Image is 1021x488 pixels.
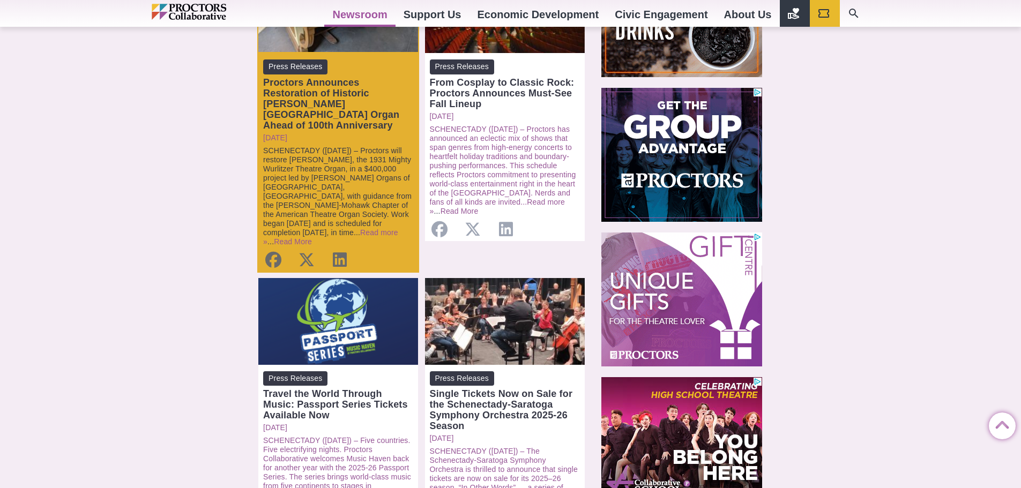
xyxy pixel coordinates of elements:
[263,146,412,237] a: SCHENECTADY ([DATE]) – Proctors will restore [PERSON_NAME], the 1931 Mighty Wurlitzer Theatre Org...
[430,59,494,74] span: Press Releases
[152,4,272,20] img: Proctors logo
[263,133,413,142] a: [DATE]
[263,423,413,432] a: [DATE]
[274,237,312,246] a: Read More
[263,228,398,246] a: Read more »
[430,59,580,109] a: Press Releases From Cosplay to Classic Rock: Proctors Announces Must-See Fall Lineup
[430,388,580,431] div: Single Tickets Now on Sale for the Schenectady-Saratoga Symphony Orchestra 2025-26 Season
[263,59,327,74] span: Press Releases
[430,125,580,216] p: ...
[263,59,413,130] a: Press Releases Proctors Announces Restoration of Historic [PERSON_NAME][GEOGRAPHIC_DATA] Organ Ah...
[989,413,1010,434] a: Back to Top
[263,388,413,421] div: Travel the World Through Music: Passport Series Tickets Available Now
[430,371,580,431] a: Press Releases Single Tickets Now on Sale for the Schenectady-Saratoga Symphony Orchestra 2025-26...
[430,434,580,443] a: [DATE]
[263,371,413,421] a: Press Releases Travel the World Through Music: Passport Series Tickets Available Now
[430,112,580,121] a: [DATE]
[430,371,494,386] span: Press Releases
[601,88,762,222] iframe: Advertisement
[430,198,565,215] a: Read more »
[430,77,580,109] div: From Cosplay to Classic Rock: Proctors Announces Must-See Fall Lineup
[263,146,413,246] p: ...
[430,125,576,206] a: SCHENECTADY ([DATE]) – Proctors has announced an eclectic mix of shows that span genres from high...
[601,232,762,366] iframe: Advertisement
[263,371,327,386] span: Press Releases
[441,207,479,215] a: Read More
[263,77,413,131] div: Proctors Announces Restoration of Historic [PERSON_NAME][GEOGRAPHIC_DATA] Organ Ahead of 100th An...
